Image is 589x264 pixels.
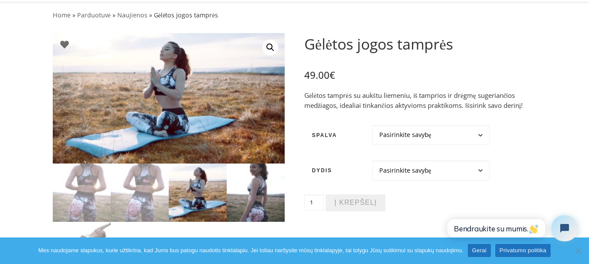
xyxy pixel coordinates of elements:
[304,68,335,81] bdi: 49.00
[53,164,111,221] img: geletos jogos tampres
[304,33,537,55] h1: Gėlėtos jogos tamprės
[72,11,75,19] span: »
[304,90,537,111] p: Gėlėtos tamprės su aukštu liemeniu, iš tamprios ir drėgmę sugeriančios medžiagos, idealiai tinkan...
[149,11,152,19] span: »
[227,164,285,221] img: geletos jogos tampres
[262,40,278,55] a: View full-screen image gallery
[117,11,147,19] a: Naujienos
[53,11,71,19] a: Home
[304,194,324,210] input: Produkto kiekis
[112,11,116,19] span: »
[77,11,111,19] a: Parduotuvė
[326,194,385,211] button: Į krepšelį
[468,244,491,257] a: Gerai
[111,164,169,221] img: geletos jogos tampres
[437,208,585,249] iframe: Tidio Chat
[330,68,335,81] span: €
[154,11,218,19] span: Gėlėtos jogos tamprės
[574,246,582,255] span: Ne
[169,164,227,221] img: geletos jogos tampres
[312,129,337,142] label: Spalva
[38,246,463,255] span: Mes naudojame slapukus, kurie užtikrina, kad Jums bus patogu naudotis tinklalapiu. Jei toliau nar...
[495,244,551,257] a: Privatumo politika
[312,164,332,177] label: Dydis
